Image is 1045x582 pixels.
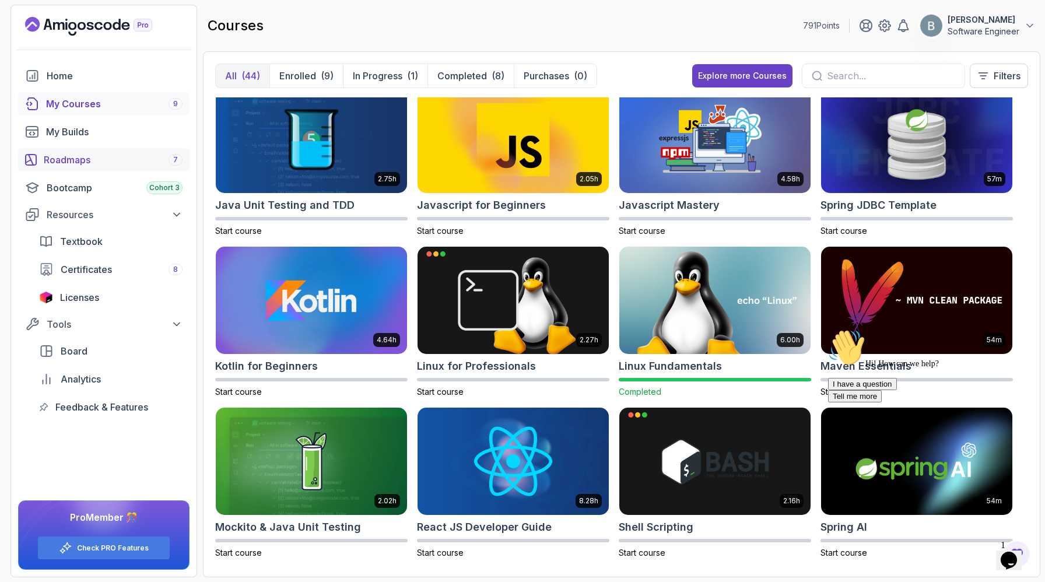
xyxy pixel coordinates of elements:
[5,5,42,42] img: :wave:
[215,387,262,397] span: Start course
[5,5,215,78] div: 👋Hi! How can we help?I have a questionTell me more
[948,26,1019,37] p: Software Engineer
[216,247,407,354] img: Kotlin for Beginners card
[619,246,811,398] a: Linux Fundamentals card6.00hLinux FundamentalsCompleted
[32,395,190,419] a: feedback
[580,335,598,345] p: 2.27h
[47,208,183,222] div: Resources
[418,86,609,194] img: Javascript for Beginners card
[417,548,464,558] span: Start course
[619,197,720,213] h2: Javascript Mastery
[32,230,190,253] a: textbook
[46,125,183,139] div: My Builds
[61,262,112,276] span: Certificates
[377,335,397,345] p: 4.64h
[692,64,792,87] button: Explore more Courses
[920,15,942,37] img: user profile image
[619,247,811,354] img: Linux Fundamentals card
[149,183,180,192] span: Cohort 3
[5,54,73,66] button: I have a question
[996,535,1033,570] iframe: chat widget
[47,69,183,83] div: Home
[920,14,1036,37] button: user profile image[PERSON_NAME]Software Engineer
[216,86,407,194] img: Java Unit Testing and TDD card
[579,496,598,506] p: 8.28h
[60,290,99,304] span: Licenses
[619,548,665,558] span: Start course
[215,197,355,213] h2: Java Unit Testing and TDD
[820,358,911,374] h2: Maven Essentials
[698,70,787,82] div: Explore more Courses
[994,69,1021,83] p: Filters
[378,496,397,506] p: 2.02h
[173,155,178,164] span: 7
[820,197,937,213] h2: Spring JDBC Template
[619,358,722,374] h2: Linux Fundamentals
[18,176,190,199] a: bootcamp
[948,14,1019,26] p: [PERSON_NAME]
[492,69,504,83] div: (8)
[47,181,183,195] div: Bootcamp
[241,69,260,83] div: (44)
[32,258,190,281] a: certificates
[353,69,402,83] p: In Progress
[18,92,190,115] a: courses
[820,519,867,535] h2: Spring AI
[173,99,178,108] span: 9
[215,226,262,236] span: Start course
[619,519,693,535] h2: Shell Scripting
[418,247,609,354] img: Linux for Professionals card
[44,153,183,167] div: Roadmaps
[5,66,58,78] button: Tell me more
[821,86,1012,194] img: Spring JDBC Template card
[780,335,800,345] p: 6.00h
[32,367,190,391] a: analytics
[378,174,397,184] p: 2.75h
[18,120,190,143] a: builds
[60,234,103,248] span: Textbook
[524,69,569,83] p: Purchases
[5,35,115,44] span: Hi! How can we help?
[47,317,183,331] div: Tools
[18,148,190,171] a: roadmaps
[61,372,101,386] span: Analytics
[619,226,665,236] span: Start course
[987,174,1002,184] p: 57m
[61,344,87,358] span: Board
[820,548,867,558] span: Start course
[427,64,514,87] button: Completed(8)
[619,408,811,515] img: Shell Scripting card
[417,358,536,374] h2: Linux for Professionals
[781,174,800,184] p: 4.58h
[18,64,190,87] a: home
[803,20,840,31] p: 791 Points
[417,519,552,535] h2: React JS Developer Guide
[514,64,597,87] button: Purchases(0)
[46,97,183,111] div: My Courses
[279,69,316,83] p: Enrolled
[39,292,53,303] img: jetbrains icon
[37,536,170,560] button: Check PRO Features
[215,358,318,374] h2: Kotlin for Beginners
[619,86,811,194] img: Javascript Mastery card
[18,314,190,335] button: Tools
[821,408,1012,515] img: Spring AI card
[783,496,800,506] p: 2.16h
[820,226,867,236] span: Start course
[619,387,661,397] span: Completed
[827,69,955,83] input: Search...
[574,69,587,83] div: (0)
[580,174,598,184] p: 2.05h
[216,408,407,515] img: Mockito & Java Unit Testing card
[821,247,1012,354] img: Maven Essentials card
[437,69,487,83] p: Completed
[215,519,361,535] h2: Mockito & Java Unit Testing
[18,204,190,225] button: Resources
[970,64,1028,88] button: Filters
[25,17,179,36] a: Landing page
[269,64,343,87] button: Enrolled(9)
[417,197,546,213] h2: Javascript for Beginners
[216,64,269,87] button: All(44)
